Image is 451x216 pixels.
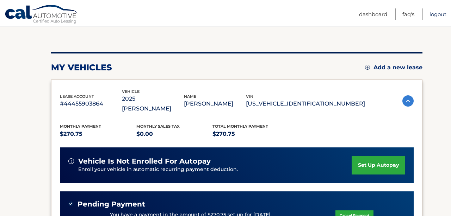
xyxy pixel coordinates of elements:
[352,156,405,174] a: set up autopay
[136,129,213,139] p: $0.00
[402,8,414,20] a: FAQ's
[60,124,101,129] span: Monthly Payment
[136,124,180,129] span: Monthly sales Tax
[402,95,414,107] img: accordion-active.svg
[212,124,268,129] span: Total Monthly Payment
[184,94,196,99] span: name
[184,99,246,109] p: [PERSON_NAME]
[430,8,446,20] a: Logout
[68,158,74,164] img: alert-white.svg
[78,200,145,209] span: Pending Payment
[359,8,387,20] a: Dashboard
[122,89,140,94] span: vehicle
[365,64,422,71] a: Add a new lease
[60,99,122,109] p: #44455903864
[60,94,94,99] span: lease account
[365,65,370,70] img: add.svg
[122,94,184,114] p: 2025 [PERSON_NAME]
[246,99,365,109] p: [US_VEHICLE_IDENTIFICATION_NUMBER]
[51,62,112,73] h2: my vehicles
[68,201,73,206] img: check-green.svg
[78,157,211,166] span: vehicle is not enrolled for autopay
[78,166,352,173] p: Enroll your vehicle in automatic recurring payment deduction.
[60,129,136,139] p: $270.75
[212,129,289,139] p: $270.75
[5,5,79,25] a: Cal Automotive
[246,94,253,99] span: vin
